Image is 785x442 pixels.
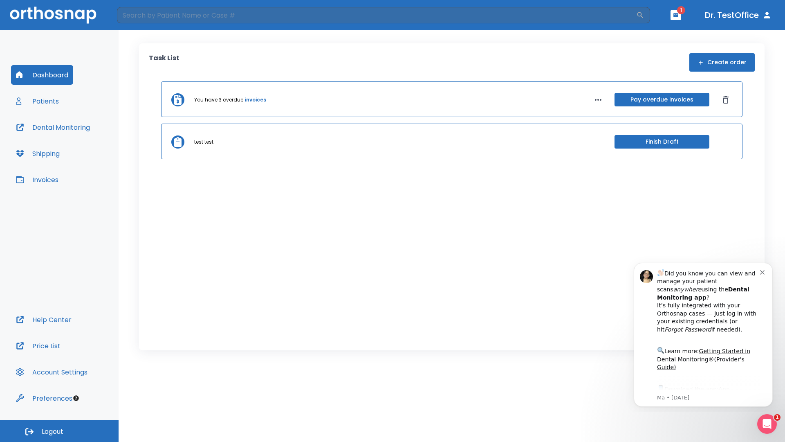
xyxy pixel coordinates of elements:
[139,13,145,19] button: Dismiss notification
[42,427,63,436] span: Logout
[245,96,266,104] a: invoices
[621,255,785,412] iframe: Intercom notifications message
[11,170,63,189] button: Invoices
[36,139,139,146] p: Message from Ma, sent 6w ago
[702,8,775,23] button: Dr. TestOffice
[149,53,179,72] p: Task List
[194,138,213,146] p: test test
[10,7,96,23] img: Orthosnap
[615,135,709,149] button: Finish Draft
[11,65,73,85] button: Dashboard
[11,117,95,137] button: Dental Monitoring
[36,131,108,145] a: App Store
[36,129,139,170] div: Download the app: | ​ Let us know if you need help getting started!
[615,93,709,106] button: Pay overdue invoices
[117,7,636,23] input: Search by Patient Name or Case #
[11,388,77,408] button: Preferences
[757,414,777,434] iframe: Intercom live chat
[677,6,685,14] span: 1
[11,310,76,329] button: Help Center
[719,93,732,106] button: Dismiss
[11,336,65,356] button: Price List
[774,414,781,421] span: 1
[11,144,65,163] button: Shipping
[11,362,92,382] button: Account Settings
[72,395,80,402] div: Tooltip anchor
[194,96,243,104] p: You have 3 overdue
[689,53,755,72] button: Create order
[11,91,64,111] button: Patients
